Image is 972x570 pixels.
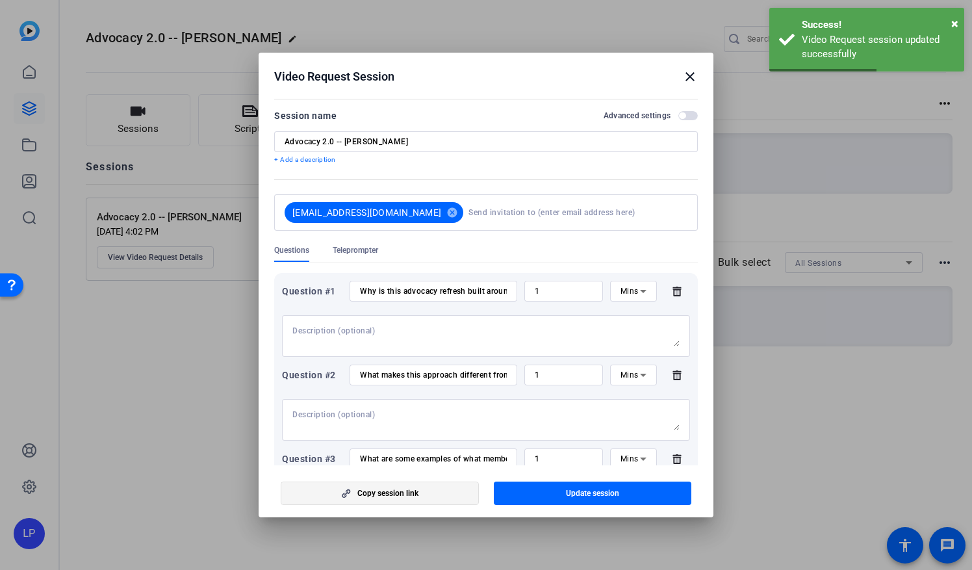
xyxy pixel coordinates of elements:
button: Update session [494,482,692,505]
div: Question #3 [282,451,342,467]
div: Question #2 [282,367,342,383]
div: Session name [274,108,337,123]
h2: Advanced settings [604,110,671,121]
span: Mins [620,287,639,296]
mat-icon: close [682,69,698,84]
input: Time [535,286,593,296]
input: Send invitation to (enter email address here) [468,200,682,226]
input: Time [535,454,593,464]
p: + Add a description [274,155,698,165]
button: Copy session link [281,482,479,505]
span: Questions [274,245,309,255]
span: Mins [620,454,639,463]
span: Copy session link [357,488,418,499]
div: Video Request Session [274,69,698,84]
span: [EMAIL_ADDRESS][DOMAIN_NAME] [292,206,441,219]
div: Video Request session updated successfully [802,32,954,62]
span: Update session [566,488,619,499]
input: Enter your question here [360,370,507,380]
mat-icon: cancel [441,207,463,218]
input: Enter Session Name [285,136,687,147]
span: × [951,16,958,31]
div: Success! [802,18,954,32]
div: Question #1 [282,283,342,299]
button: Close [951,14,958,33]
input: Time [535,370,593,380]
input: Enter your question here [360,286,507,296]
span: Teleprompter [333,245,378,255]
input: Enter your question here [360,454,507,464]
span: Mins [620,370,639,380]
